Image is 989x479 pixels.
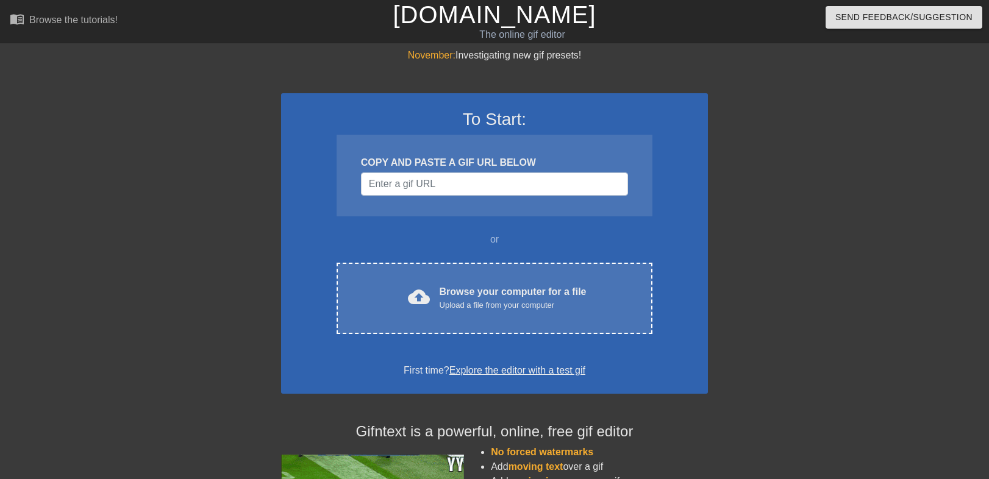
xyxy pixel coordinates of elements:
div: or [313,232,676,247]
input: Username [361,172,628,196]
span: moving text [509,461,563,472]
li: Add over a gif [491,459,708,474]
div: Investigating new gif presets! [281,48,708,63]
div: COPY AND PASTE A GIF URL BELOW [361,155,628,170]
div: The online gif editor [336,27,709,42]
span: Send Feedback/Suggestion [835,10,973,25]
div: Browse your computer for a file [440,285,587,311]
span: No forced watermarks [491,447,593,457]
h4: Gifntext is a powerful, online, free gif editor [281,423,708,441]
div: First time? [297,363,692,378]
div: Upload a file from your computer [440,299,587,311]
span: menu_book [10,12,24,26]
button: Send Feedback/Suggestion [826,6,982,29]
span: November: [408,50,455,60]
div: Browse the tutorials! [29,15,118,25]
a: Browse the tutorials! [10,12,118,30]
h3: To Start: [297,109,692,130]
span: cloud_upload [408,286,430,308]
a: [DOMAIN_NAME] [393,1,596,28]
a: Explore the editor with a test gif [449,365,585,375]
